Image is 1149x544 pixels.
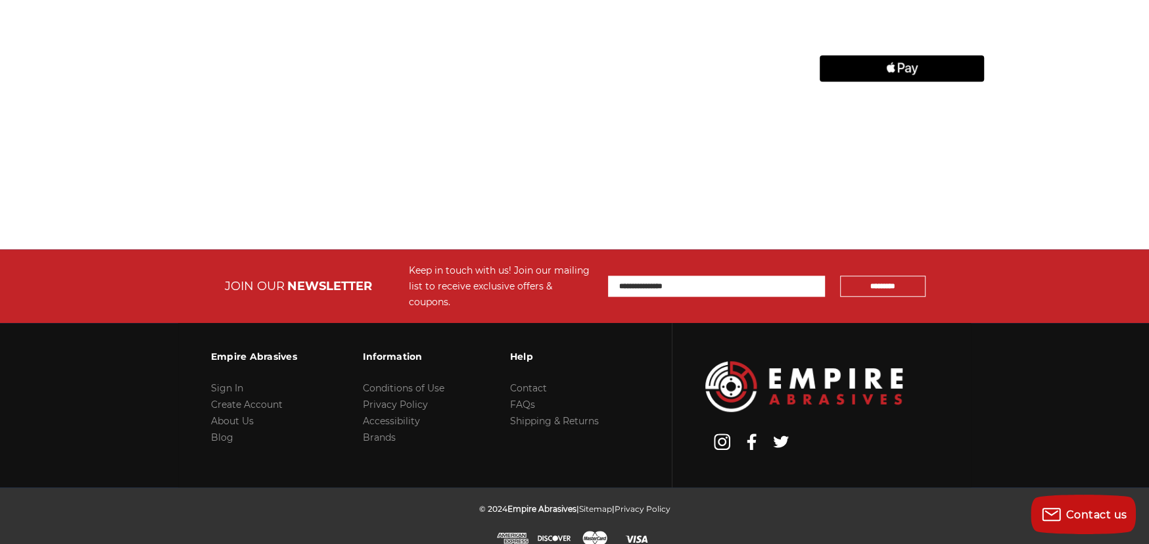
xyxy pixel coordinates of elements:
button: Contact us [1031,495,1136,534]
img: Empire Abrasives Logo Image [705,361,903,412]
p: © 2024 | | [479,501,670,517]
a: Sitemap [579,504,612,514]
a: Shipping & Returns [510,415,599,427]
a: Accessibility [363,415,420,427]
span: Empire Abrasives [507,504,576,514]
iframe: PayPal-paylater [820,22,984,49]
h3: Empire Abrasives [211,343,297,370]
a: Create Account [211,399,283,410]
span: Contact us [1066,508,1127,521]
h3: Information [363,343,444,370]
a: Privacy Policy [363,399,428,410]
a: Sign In [211,382,243,394]
span: JOIN OUR [225,279,285,293]
a: Brands [363,432,396,443]
span: NEWSLETTER [287,279,372,293]
a: Conditions of Use [363,382,444,394]
a: Privacy Policy [615,504,670,514]
a: About Us [211,415,254,427]
a: Blog [211,432,233,443]
a: FAQs [510,399,535,410]
a: Contact [510,382,547,394]
div: Keep in touch with us! Join our mailing list to receive exclusive offers & coupons. [409,262,595,310]
h3: Help [510,343,599,370]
